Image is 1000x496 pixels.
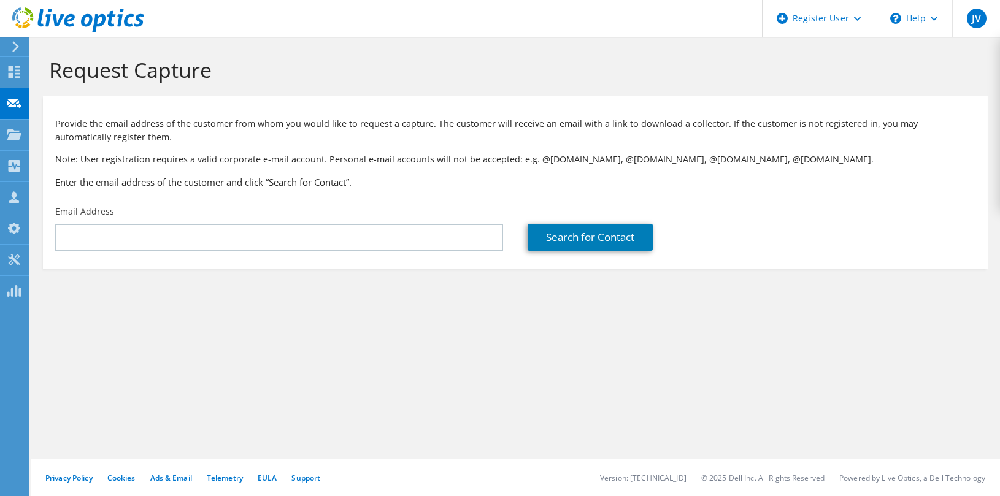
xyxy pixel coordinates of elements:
p: Provide the email address of the customer from whom you would like to request a capture. The cust... [55,117,975,144]
h3: Enter the email address of the customer and click “Search for Contact”. [55,175,975,189]
a: Search for Contact [528,224,653,251]
li: Version: [TECHNICAL_ID] [600,473,687,483]
a: Support [291,473,320,483]
li: © 2025 Dell Inc. All Rights Reserved [701,473,825,483]
a: Ads & Email [150,473,192,483]
a: EULA [258,473,277,483]
label: Email Address [55,205,114,218]
a: Cookies [107,473,136,483]
span: JV [967,9,987,28]
h1: Request Capture [49,57,975,83]
svg: \n [890,13,901,24]
a: Telemetry [207,473,243,483]
p: Note: User registration requires a valid corporate e-mail account. Personal e-mail accounts will ... [55,153,975,166]
a: Privacy Policy [45,473,93,483]
li: Powered by Live Optics, a Dell Technology [839,473,985,483]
